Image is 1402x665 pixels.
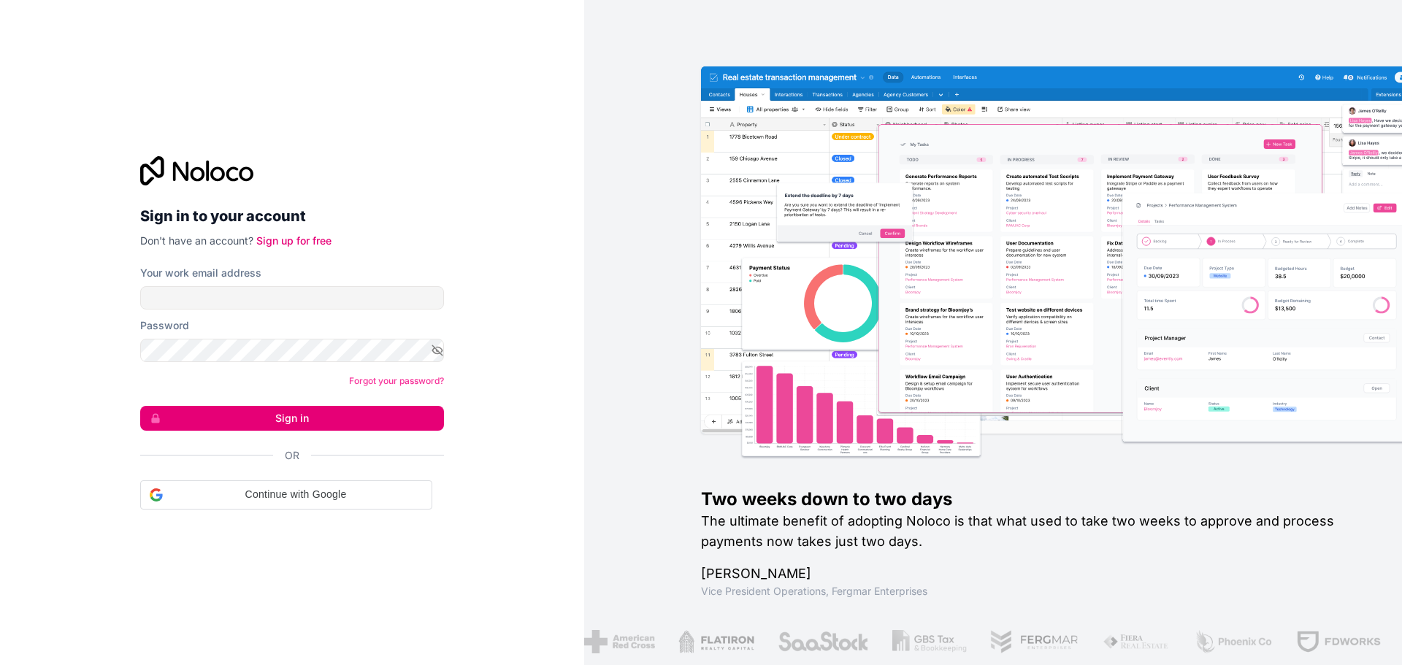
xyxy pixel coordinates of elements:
a: Sign up for free [256,234,332,247]
img: /assets/fdworks-Bi04fVtw.png [1295,630,1380,653]
h1: [PERSON_NAME] [701,564,1355,584]
input: Email address [140,286,444,310]
button: Sign in [140,406,444,431]
span: Don't have an account? [140,234,253,247]
img: /assets/phoenix-BREaitsQ.png [1193,630,1272,653]
img: /assets/gbstax-C-GtDUiK.png [892,630,966,653]
img: /assets/saastock-C6Zbiodz.png [776,630,868,653]
h1: Two weeks down to two days [701,488,1355,511]
a: Forgot your password? [349,375,444,386]
img: /assets/fergmar-CudnrXN5.png [989,630,1078,653]
label: Your work email address [140,266,261,280]
h2: Sign in to your account [140,203,444,229]
input: Password [140,339,444,362]
span: Or [285,448,299,463]
label: Password [140,318,189,333]
div: Continue with Google [140,480,432,510]
h2: The ultimate benefit of adopting Noloco is that what used to take two weeks to approve and proces... [701,511,1355,552]
h1: Vice President Operations , Fergmar Enterprises [701,584,1355,599]
img: /assets/fiera-fwj2N5v4.png [1101,630,1170,653]
img: /assets/american-red-cross-BAupjrZR.png [583,630,654,653]
img: /assets/flatiron-C8eUkumj.png [678,630,753,653]
span: Continue with Google [169,487,423,502]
